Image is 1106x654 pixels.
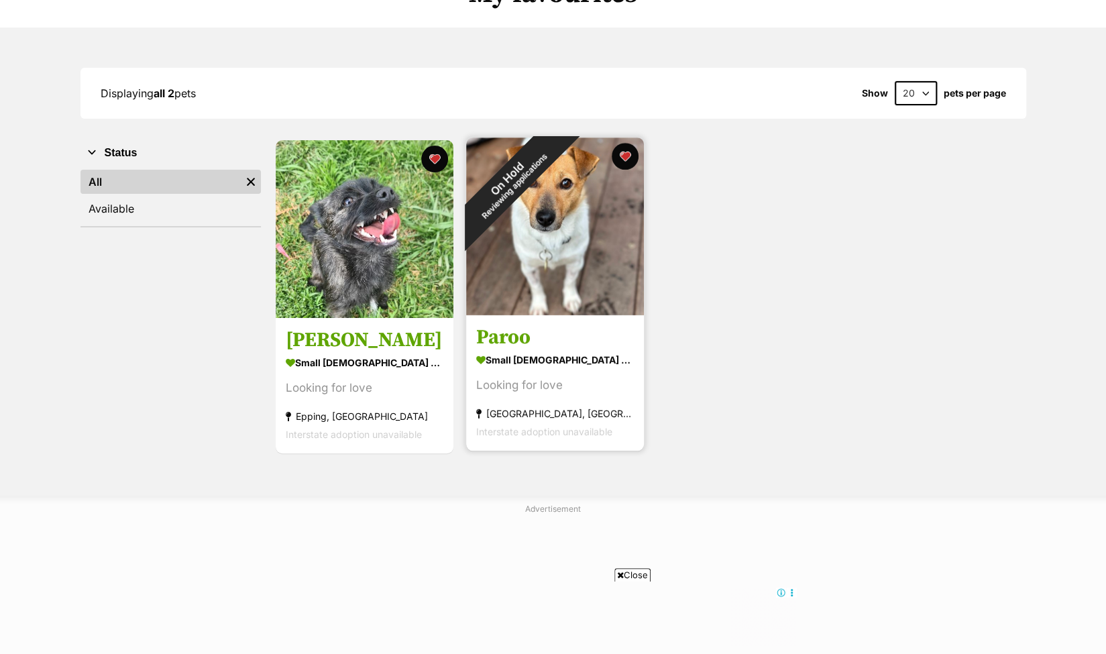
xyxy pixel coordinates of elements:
[614,568,651,582] span: Close
[154,87,174,100] strong: all 2
[421,146,448,172] button: favourite
[276,318,453,454] a: [PERSON_NAME] small [DEMOGRAPHIC_DATA] Dog Looking for love Epping, [GEOGRAPHIC_DATA] Interstate ...
[286,328,443,353] h3: [PERSON_NAME]
[286,429,422,441] span: Interstate adoption unavailable
[862,88,888,99] span: Show
[436,108,584,256] div: On Hold
[480,152,549,221] span: Reviewing applications
[101,87,196,100] span: Displaying pets
[80,197,261,221] a: Available
[476,377,634,395] div: Looking for love
[944,88,1006,99] label: pets per page
[466,305,644,318] a: On HoldReviewing applications
[476,351,634,370] div: small [DEMOGRAPHIC_DATA] Dog
[476,325,634,351] h3: Paroo
[612,143,639,170] button: favourite
[309,587,797,647] iframe: Advertisement
[476,405,634,423] div: [GEOGRAPHIC_DATA], [GEOGRAPHIC_DATA]
[80,167,261,226] div: Status
[276,140,453,318] img: Saoirse
[286,353,443,373] div: small [DEMOGRAPHIC_DATA] Dog
[80,170,241,194] a: All
[286,408,443,426] div: Epping, [GEOGRAPHIC_DATA]
[286,380,443,398] div: Looking for love
[466,315,644,451] a: Paroo small [DEMOGRAPHIC_DATA] Dog Looking for love [GEOGRAPHIC_DATA], [GEOGRAPHIC_DATA] Intersta...
[80,144,261,162] button: Status
[476,427,612,438] span: Interstate adoption unavailable
[466,138,644,315] img: Paroo
[241,170,261,194] a: Remove filter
